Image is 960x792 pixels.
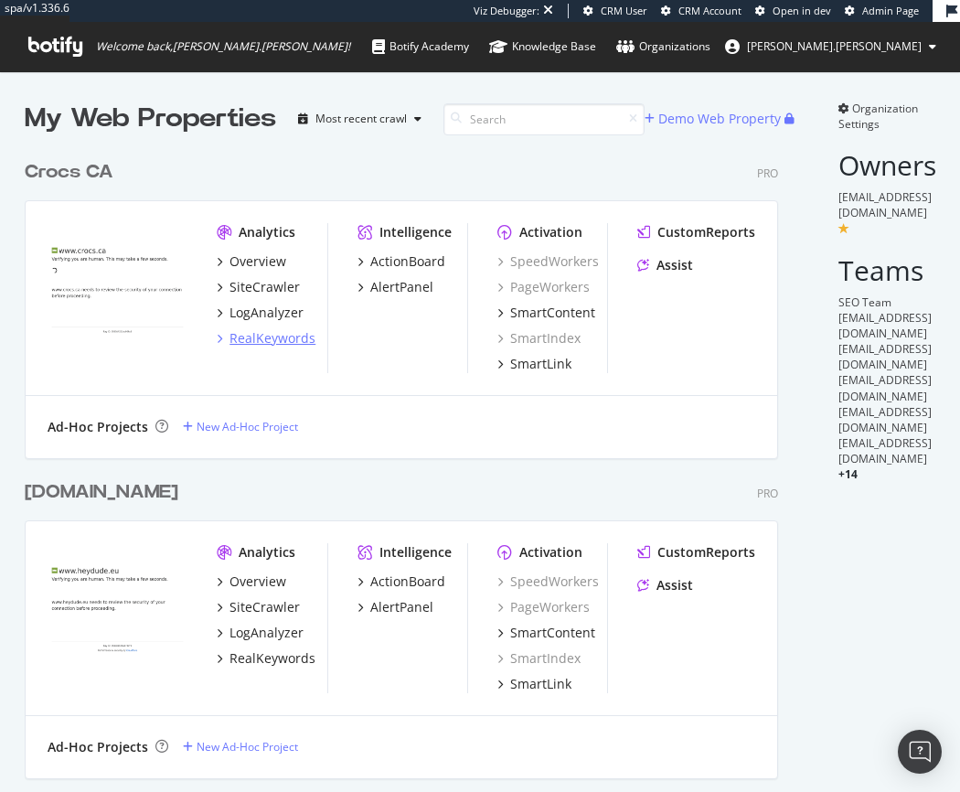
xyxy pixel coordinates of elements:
[229,304,304,322] div: LogAnalyzer
[637,576,693,594] a: Assist
[229,598,300,616] div: SiteCrawler
[838,255,936,285] h2: Teams
[862,4,919,17] span: Admin Page
[291,104,429,134] button: Most recent crawl
[25,479,186,506] a: [DOMAIN_NAME]
[217,278,300,296] a: SiteCrawler
[229,252,286,271] div: Overview
[217,649,315,668] a: RealKeywords
[637,543,755,562] a: CustomReports
[239,223,295,241] div: Analytics
[838,101,918,132] span: Organization Settings
[229,649,315,668] div: RealKeywords
[496,598,589,616] a: PageWorkers
[357,278,432,296] a: AlertPanel
[25,159,121,186] a: Crocs CA
[379,223,451,241] div: Intelligence
[357,573,444,591] a: ActionBoard
[315,113,407,124] div: Most recent crawl
[496,355,571,373] a: SmartLink
[217,329,315,348] a: RealKeywords
[239,543,295,562] div: Analytics
[48,418,148,436] div: Ad-Hoc Projects
[838,150,936,180] h2: Owners
[637,223,755,241] a: CustomReports
[661,4,741,18] a: CRM Account
[637,256,693,274] a: Assist
[372,37,469,56] div: Botify Academy
[48,738,148,756] div: Ad-Hoc Projects
[645,104,784,134] button: Demo Web Property
[229,329,315,348] div: RealKeywords
[369,278,432,296] div: AlertPanel
[710,32,951,61] button: [PERSON_NAME].[PERSON_NAME]
[658,110,781,128] div: Demo Web Property
[183,739,298,755] a: New Ad-Hoc Project
[25,479,178,506] div: [DOMAIN_NAME]
[496,573,598,591] a: SpeedWorkers
[656,576,693,594] div: Assist
[496,304,594,322] a: SmartContent
[229,624,304,642] div: LogAnalyzer
[48,543,187,656] img: heydude.eu
[96,39,350,54] span: Welcome back, [PERSON_NAME].[PERSON_NAME] !
[757,166,778,181] div: Pro
[217,598,300,616] a: SiteCrawler
[443,103,645,135] input: Search
[509,304,594,322] div: SmartContent
[379,543,451,562] div: Intelligence
[217,304,304,322] a: LogAnalyzer
[838,372,932,403] span: [EMAIL_ADDRESS][DOMAIN_NAME]
[656,256,693,274] div: Assist
[773,4,831,17] span: Open in dev
[496,278,589,296] a: PageWorkers
[838,404,932,435] span: [EMAIL_ADDRESS][DOMAIN_NAME]
[583,4,647,18] a: CRM User
[747,38,922,54] span: colin.reid
[489,22,596,71] a: Knowledge Base
[838,435,932,466] span: [EMAIL_ADDRESS][DOMAIN_NAME]
[838,189,932,220] span: [EMAIL_ADDRESS][DOMAIN_NAME]
[229,278,300,296] div: SiteCrawler
[496,329,580,348] a: SmartIndex
[229,573,286,591] div: Overview
[369,252,444,271] div: ActionBoard
[474,4,539,18] div: Viz Debugger:
[838,466,858,482] span: + 14
[838,294,936,310] div: SEO Team
[496,675,571,693] a: SmartLink
[197,419,298,434] div: New Ad-Hoc Project
[496,252,598,271] a: SpeedWorkers
[657,543,755,562] div: CustomReports
[496,649,580,668] a: SmartIndex
[616,22,710,71] a: Organizations
[509,624,594,642] div: SmartContent
[616,37,710,56] div: Organizations
[645,111,784,126] a: Demo Web Property
[509,355,571,373] div: SmartLink
[898,730,942,774] div: Open Intercom Messenger
[601,4,647,17] span: CRM User
[838,341,932,372] span: [EMAIL_ADDRESS][DOMAIN_NAME]
[25,159,113,186] div: Crocs CA
[197,739,298,755] div: New Ad-Hoc Project
[372,22,469,71] a: Botify Academy
[48,223,187,336] img: crocs.ca
[369,598,432,616] div: AlertPanel
[217,252,286,271] a: Overview
[369,573,444,591] div: ActionBoard
[509,675,571,693] div: SmartLink
[757,486,778,501] div: Pro
[838,310,932,341] span: [EMAIL_ADDRESS][DOMAIN_NAME]
[518,223,581,241] div: Activation
[496,624,594,642] a: SmartContent
[657,223,755,241] div: CustomReports
[845,4,919,18] a: Admin Page
[357,252,444,271] a: ActionBoard
[357,598,432,616] a: AlertPanel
